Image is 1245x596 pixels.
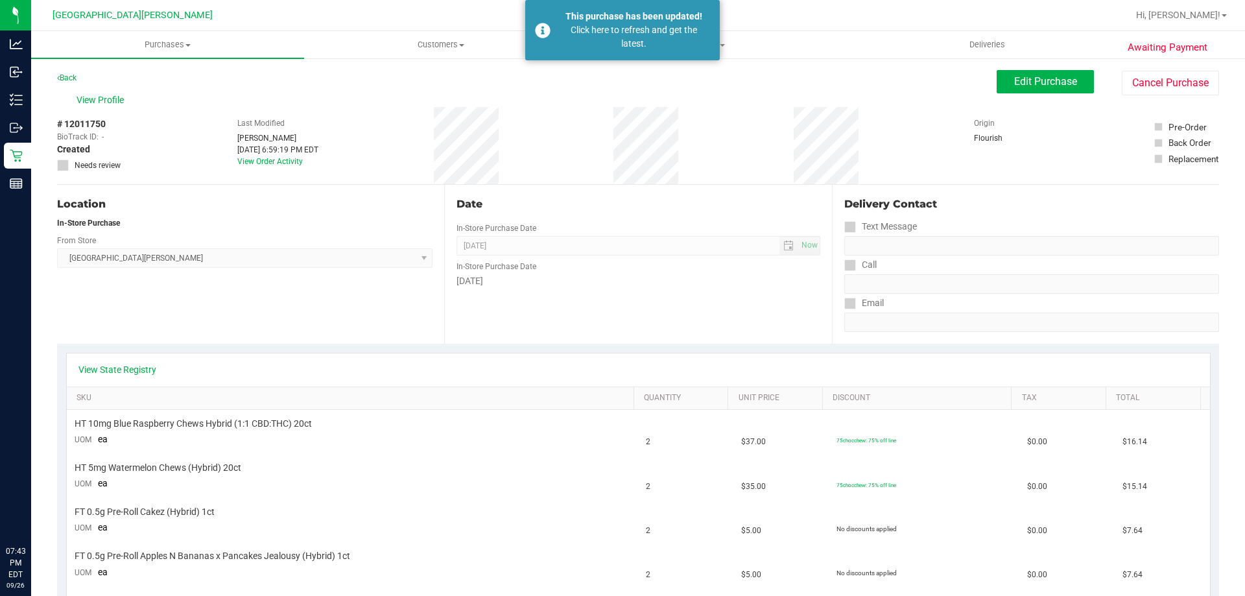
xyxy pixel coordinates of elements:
span: $0.00 [1027,525,1047,537]
iframe: Resource center [13,492,52,531]
span: $0.00 [1027,436,1047,448]
a: View State Registry [78,363,156,376]
inline-svg: Reports [10,177,23,190]
input: Format: (999) 999-9999 [844,236,1219,256]
label: In-Store Purchase Date [456,261,536,272]
inline-svg: Analytics [10,38,23,51]
span: $0.00 [1027,569,1047,581]
span: ea [98,434,108,444]
p: 09/26 [6,580,25,590]
span: $37.00 [741,436,766,448]
span: 2 [646,436,650,448]
a: Unit Price [739,393,818,403]
a: SKU [77,393,628,403]
span: [GEOGRAPHIC_DATA][PERSON_NAME] [53,10,213,21]
div: This purchase has been updated! [558,10,710,23]
a: Quantity [644,393,723,403]
span: HT 10mg Blue Raspberry Chews Hybrid (1:1 CBD:THC) 20ct [75,418,312,430]
span: ea [98,522,108,532]
span: # 12011750 [57,117,106,131]
span: UOM [75,435,91,444]
span: UOM [75,568,91,577]
a: Deliveries [851,31,1124,58]
span: $15.14 [1122,481,1147,493]
inline-svg: Retail [10,149,23,162]
strong: In-Store Purchase [57,219,120,228]
span: Hi, [PERSON_NAME]! [1136,10,1220,20]
a: View Order Activity [237,157,303,166]
label: In-Store Purchase Date [456,222,536,234]
span: FT 0.5g Pre-Roll Apples N Bananas x Pancakes Jealousy (Hybrid) 1ct [75,550,350,562]
span: 2 [646,525,650,537]
span: $7.64 [1122,525,1143,537]
div: [DATE] [456,274,820,288]
span: Customers [305,39,576,51]
input: Format: (999) 999-9999 [844,274,1219,294]
label: Email [844,294,884,313]
span: BioTrack ID: [57,131,99,143]
span: Purchases [31,39,304,51]
div: Pre-Order [1168,121,1207,134]
span: Edit Purchase [1014,75,1077,88]
a: Purchases [31,31,304,58]
button: Cancel Purchase [1122,71,1219,95]
span: ea [98,478,108,488]
button: Edit Purchase [997,70,1094,93]
span: Created [57,143,90,156]
span: View Profile [77,93,128,107]
span: $5.00 [741,525,761,537]
div: Location [57,197,433,212]
inline-svg: Outbound [10,121,23,134]
span: - [102,131,104,143]
a: Tax [1022,393,1101,403]
span: $35.00 [741,481,766,493]
span: 75chocchew: 75% off line [836,437,896,444]
span: ea [98,567,108,577]
span: Deliveries [952,39,1023,51]
span: HT 5mg Watermelon Chews (Hybrid) 20ct [75,462,241,474]
a: Discount [833,393,1006,403]
label: Call [844,256,877,274]
label: Origin [974,117,995,129]
span: $5.00 [741,569,761,581]
div: Replacement [1168,152,1218,165]
span: 2 [646,481,650,493]
div: Flourish [974,132,1039,144]
div: Click here to refresh and get the latest. [558,23,710,51]
span: FT 0.5g Pre-Roll Cakez (Hybrid) 1ct [75,506,215,518]
span: $7.64 [1122,569,1143,581]
a: Total [1116,393,1195,403]
div: [PERSON_NAME] [237,132,318,144]
span: No discounts applied [836,525,897,532]
span: 75chocchew: 75% off line [836,482,896,488]
span: 2 [646,569,650,581]
span: No discounts applied [836,569,897,577]
a: Back [57,73,77,82]
label: Last Modified [237,117,285,129]
span: UOM [75,523,91,532]
div: Date [456,197,820,212]
div: Delivery Contact [844,197,1219,212]
inline-svg: Inbound [10,66,23,78]
label: From Store [57,235,96,246]
label: Text Message [844,217,917,236]
span: $16.14 [1122,436,1147,448]
inline-svg: Inventory [10,93,23,106]
div: Back Order [1168,136,1211,149]
span: Needs review [75,160,121,171]
p: 07:43 PM EDT [6,545,25,580]
span: UOM [75,479,91,488]
span: Awaiting Payment [1128,40,1207,55]
span: $0.00 [1027,481,1047,493]
a: Customers [304,31,577,58]
div: [DATE] 6:59:19 PM EDT [237,144,318,156]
